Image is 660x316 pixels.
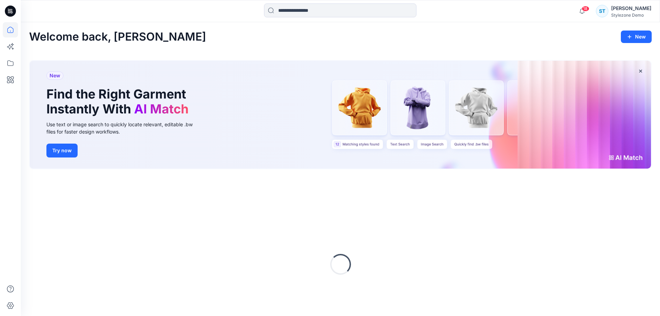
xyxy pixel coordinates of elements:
[611,12,651,18] div: Stylezone Demo
[611,4,651,12] div: [PERSON_NAME]
[134,101,188,117] span: AI Match
[29,31,206,43] h2: Welcome back, [PERSON_NAME]
[582,6,589,11] span: 18
[621,31,652,43] button: New
[46,121,202,135] div: Use text or image search to quickly locate relevant, editable .bw files for faster design workflows.
[50,71,60,80] span: New
[46,144,78,157] button: Try now
[46,87,192,117] h1: Find the Right Garment Instantly With
[596,5,608,17] div: ST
